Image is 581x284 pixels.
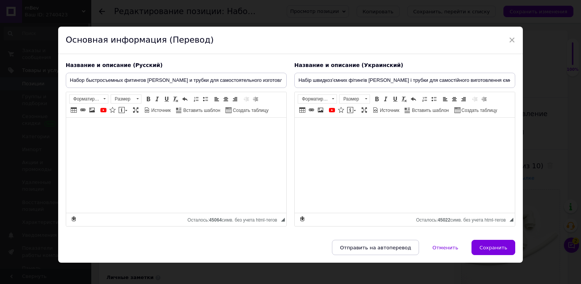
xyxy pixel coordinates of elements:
a: Таблица [70,106,78,114]
a: Уменьшить отступ [471,95,479,103]
a: Создать таблицу [224,106,270,114]
a: Убрать форматирование [171,95,180,103]
a: Вставить сообщение [117,106,129,114]
iframe: Визуальный текстовый редактор, 4F04BF06-2F51-437E-92FD-80A61DA3CE02 [295,118,515,213]
a: По левому краю [441,95,449,103]
button: Сохранить [471,240,515,255]
a: Размер [339,94,370,104]
span: Перетащите для изменения размера [510,218,513,222]
a: Вставить шаблон [175,106,221,114]
a: Форматирование [298,94,337,104]
a: Вставить / удалить маркированный список [201,95,210,103]
p: push-in, под трубку Ø 1/4" (~6 мм) Обеспечивают поворот линии подачи молока под углом без перегиб... [23,93,316,108]
a: Увеличить отступ [251,95,260,103]
button: Отправить на автоперевод [332,240,419,255]
a: Источник [143,106,172,114]
span: Отменить [432,245,458,250]
h2: Набор быстросъемных фитингов [PERSON_NAME] и трубки для самостоятельного изготовления ёмкости для... [8,8,331,26]
a: Вставить / удалить нумерованный список [192,95,200,103]
span: Отправить на автоперевод [340,245,411,250]
a: По центру [222,95,230,103]
span: Название и описание (Украинский) [294,62,403,68]
span: Источник [379,107,399,114]
a: Добавить видео с YouTube [328,106,336,114]
a: Курсив (Ctrl+I) [382,95,390,103]
a: Добавить видео с YouTube [99,106,108,114]
a: По правому краю [231,95,239,103]
a: Подчеркнутый (Ctrl+U) [391,95,399,103]
a: Источник [371,106,400,114]
span: × [509,34,516,46]
a: Вставить сообщение [346,106,357,114]
a: Курсив (Ctrl+I) [153,95,162,103]
a: Отменить (Ctrl+Z) [409,95,417,103]
a: Отменить (Ctrl+Z) [181,95,189,103]
span: Перетащите для изменения размера [281,218,285,222]
iframe: Визуальный текстовый редактор, E101303D-0BAC-4AF8-B1C5-80BE4075194F [66,118,286,213]
a: Развернуть [132,106,140,114]
a: Полужирный (Ctrl+B) [373,95,381,103]
a: Вставить шаблон [403,106,450,114]
a: Размер [111,94,141,104]
span: Создать таблицу [460,107,497,114]
strong: 1 × Резьбовой фитинг-«проходник» [PERSON_NAME] [23,73,153,78]
span: 45022 [438,217,450,223]
a: Вставить иконку [337,106,345,114]
span: Сохранить [479,245,507,250]
a: Вставить / удалить маркированный список [430,95,438,103]
div: Основная информация (Перевод) [58,27,523,54]
span: Вставить шаблон [182,107,220,114]
a: Вставить иконку [108,106,117,114]
a: Развернуть [360,106,368,114]
strong: Преобразите любую подходящую пластиковую или другую ёмкость в профессиональный молочный бак — с м... [8,32,319,46]
span: Форматирование [70,95,101,103]
a: Изображение [316,106,325,114]
span: 45064 [209,217,222,223]
a: По левому краю [213,95,221,103]
a: Уменьшить отступ [242,95,251,103]
span: Источник [150,107,171,114]
div: Подсчет символов [416,215,510,223]
a: Изображение [88,106,96,114]
a: Убрать форматирование [400,95,408,103]
p: (подходит для отверстия ~20 мм) Позволяет установить соединение в стенке любой пластиковой ёмкост... [23,72,316,88]
a: Полужирный (Ctrl+B) [144,95,152,103]
h4: Комплектация набора [8,59,331,65]
a: По центру [450,95,459,103]
a: Подчеркнутый (Ctrl+U) [162,95,171,103]
span: Название и описание (Русский) [66,62,163,68]
a: Вставить / удалить нумерованный список [421,95,429,103]
span: Размер [111,95,134,103]
a: Вставить/Редактировать ссылку (Ctrl+L) [307,106,316,114]
a: Форматирование [69,94,108,104]
a: Таблица [298,106,306,114]
a: Вставить/Редактировать ссылку (Ctrl+L) [79,106,87,114]
span: Вставить шаблон [411,107,449,114]
span: Форматирование [298,95,329,103]
strong: 2 × Угловой (90°) быстросъемный фитинг [PERSON_NAME] [23,93,168,99]
div: Подсчет символов [187,215,281,223]
button: Отменить [424,240,466,255]
a: Сделать резервную копию сейчас [298,215,306,223]
a: Увеличить отступ [480,95,488,103]
span: Создать таблицу [232,107,268,114]
a: Сделать резервную копию сейчас [70,215,78,223]
a: По правому краю [459,95,468,103]
span: Размер [340,95,362,103]
a: Создать таблицу [453,106,498,114]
